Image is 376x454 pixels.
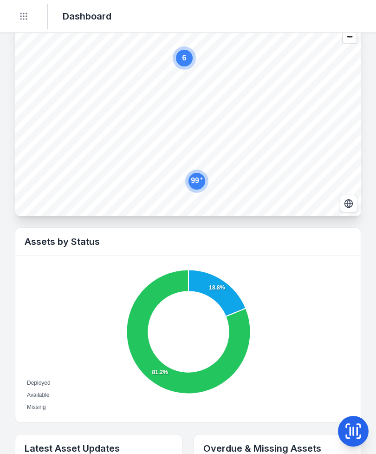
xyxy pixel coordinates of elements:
[191,176,203,184] text: 99
[27,380,51,386] span: Deployed
[63,10,111,23] h2: Dashboard
[25,235,351,248] h2: Assets by Status
[15,7,32,25] button: Toggle navigation
[27,404,46,410] span: Missing
[182,54,187,62] text: 6
[340,195,357,212] button: Switch to Satellite View
[200,176,203,181] tspan: +
[15,12,361,216] canvas: Map
[343,30,357,43] button: Zoom out
[27,392,49,398] span: Available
